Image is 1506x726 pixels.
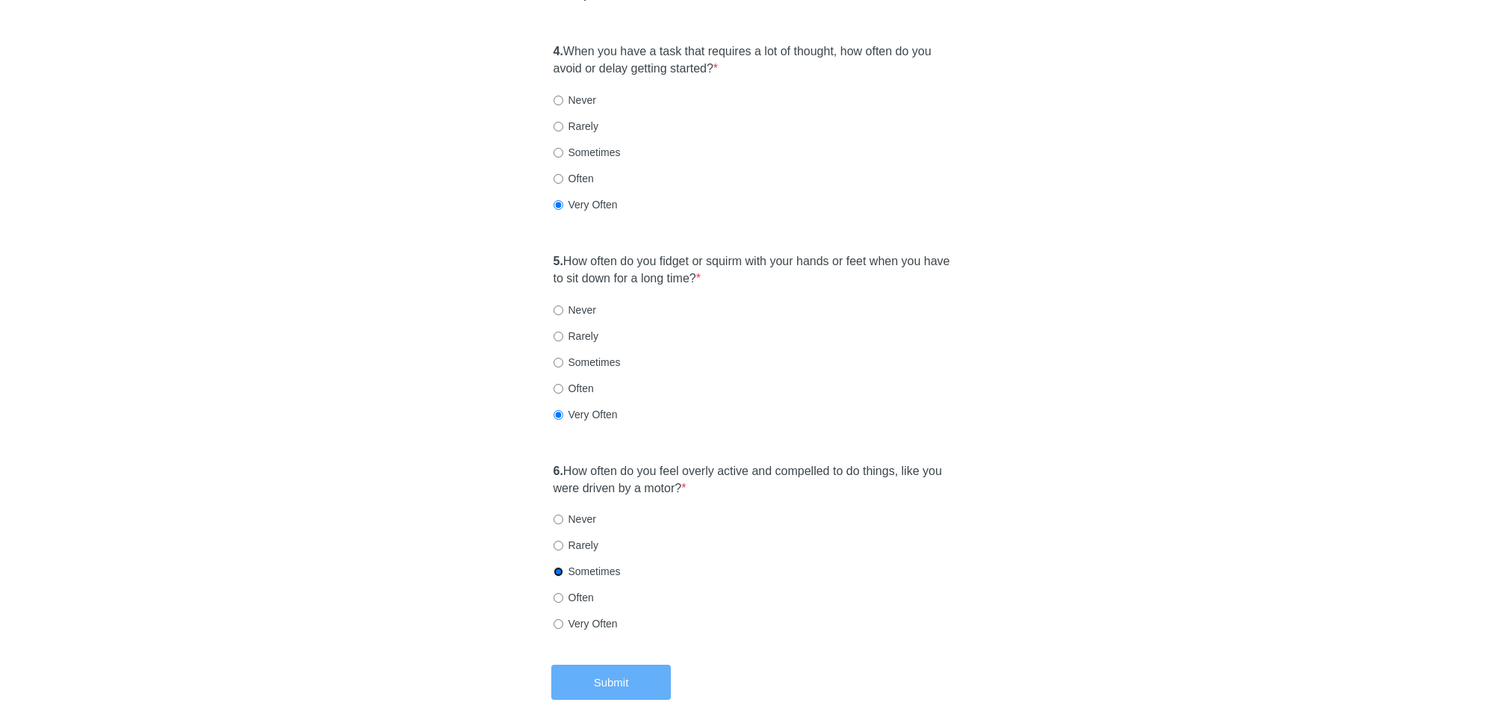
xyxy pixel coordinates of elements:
button: Submit [551,665,671,700]
input: Rarely [554,541,563,550]
input: Never [554,96,563,105]
input: Very Often [554,619,563,629]
strong: 5. [554,255,563,267]
label: Rarely [554,119,598,134]
input: Sometimes [554,148,563,158]
input: Rarely [554,332,563,341]
input: Very Often [554,410,563,420]
label: Often [554,171,594,186]
label: How often do you fidget or squirm with your hands or feet when you have to sit down for a long time? [554,253,953,288]
label: Never [554,512,596,527]
label: When you have a task that requires a lot of thought, how often do you avoid or delay getting star... [554,43,953,78]
label: Rarely [554,538,598,553]
label: Rarely [554,329,598,344]
input: Often [554,593,563,603]
label: Often [554,381,594,396]
label: Often [554,590,594,605]
label: Sometimes [554,145,621,160]
strong: 4. [554,45,563,58]
input: Very Often [554,200,563,210]
input: Rarely [554,122,563,131]
input: Sometimes [554,567,563,577]
strong: 6. [554,465,563,477]
label: Never [554,93,596,108]
input: Never [554,515,563,524]
input: Often [554,174,563,184]
label: Sometimes [554,564,621,579]
input: Never [554,305,563,315]
label: How often do you feel overly active and compelled to do things, like you were driven by a motor? [554,463,953,497]
label: Very Often [554,616,618,631]
input: Sometimes [554,358,563,367]
label: Sometimes [554,355,621,370]
label: Very Often [554,197,618,212]
input: Often [554,384,563,394]
label: Never [554,302,596,317]
label: Very Often [554,407,618,422]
